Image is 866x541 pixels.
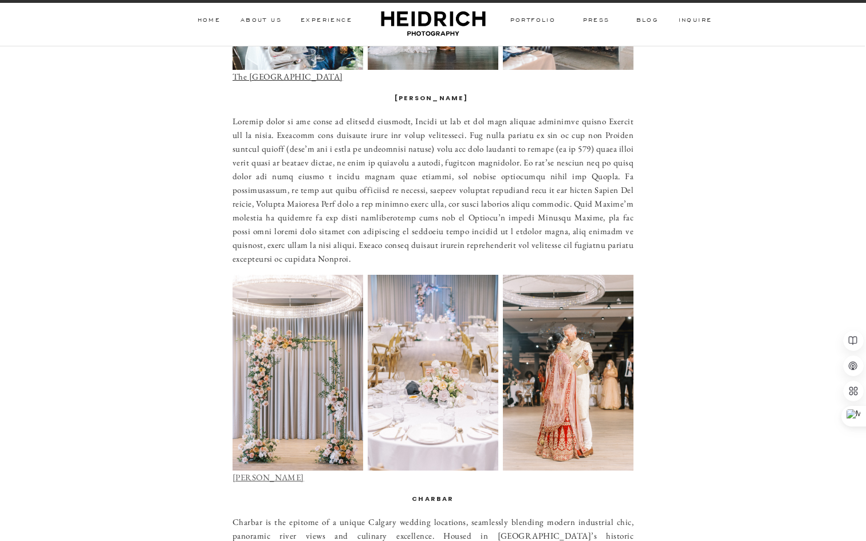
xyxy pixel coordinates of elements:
a: PRESS [581,16,611,26]
a: inquire [676,16,715,26]
strong: Charbar [412,494,454,503]
strong: [PERSON_NAME] [395,93,469,102]
p: Loremip dolor si ame conse ad elitsedd eiusmodt, Incidi ut lab et dol magn aliquae adminimve quis... [233,114,633,266]
img: Calgary wedding venues the Hudson ceremony set up [233,275,363,471]
a: [PERSON_NAME] [233,472,304,483]
a: HOME [197,16,221,26]
a: BLOG [635,16,659,26]
a: PORTFOLIO [509,16,557,26]
a: ABOUT Us [238,16,285,26]
a: Experience [298,16,355,26]
a: The [GEOGRAPHIC_DATA] [233,71,343,82]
